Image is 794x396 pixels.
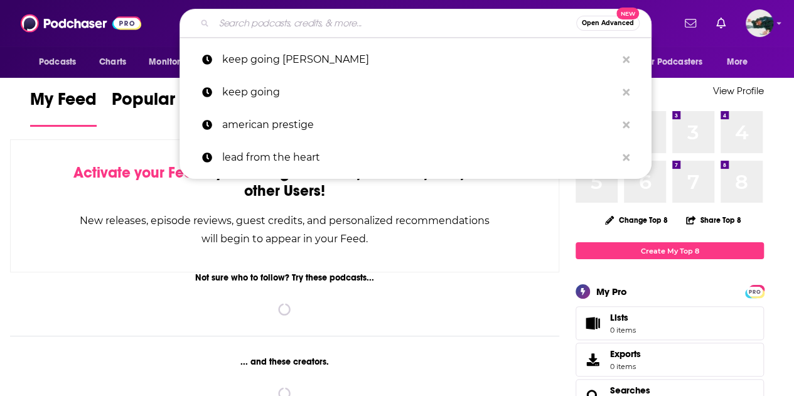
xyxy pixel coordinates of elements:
[30,50,92,74] button: open menu
[30,88,97,127] a: My Feed
[112,88,218,117] span: Popular Feed
[685,208,742,232] button: Share Top 8
[112,88,218,127] a: Popular Feed
[610,348,641,360] span: Exports
[747,287,762,296] span: PRO
[680,13,701,34] a: Show notifications dropdown
[99,53,126,71] span: Charts
[713,85,764,97] a: View Profile
[91,50,134,74] a: Charts
[214,13,576,33] input: Search podcasts, credits, & more...
[727,53,748,71] span: More
[598,212,675,228] button: Change Top 8
[10,272,559,283] div: Not sure who to follow? Try these podcasts...
[576,306,764,340] a: Lists
[580,314,605,332] span: Lists
[610,362,641,371] span: 0 items
[610,312,628,323] span: Lists
[616,8,639,19] span: New
[596,286,627,297] div: My Pro
[21,11,141,35] img: Podchaser - Follow, Share and Rate Podcasts
[634,50,721,74] button: open menu
[746,9,773,37] img: User Profile
[582,20,634,26] span: Open Advanced
[222,76,616,109] p: keep going
[576,343,764,377] a: Exports
[746,9,773,37] button: Show profile menu
[222,43,616,76] p: keep going john biggs
[222,109,616,141] p: american prestige
[73,163,202,182] span: Activate your Feed
[642,53,702,71] span: For Podcasters
[746,9,773,37] span: Logged in as fsg.publicity
[180,9,652,38] div: Search podcasts, credits, & more...
[610,385,650,396] a: Searches
[718,50,764,74] button: open menu
[576,16,640,31] button: Open AdvancedNew
[747,286,762,296] a: PRO
[73,211,496,248] div: New releases, episode reviews, guest credits, and personalized recommendations will begin to appe...
[610,326,636,334] span: 0 items
[222,141,616,174] p: lead from the heart
[711,13,731,34] a: Show notifications dropdown
[30,88,97,117] span: My Feed
[180,76,652,109] a: keep going
[180,109,652,141] a: american prestige
[580,351,605,368] span: Exports
[73,164,496,200] div: by following Podcasts, Creators, Lists, and other Users!
[576,242,764,259] a: Create My Top 8
[10,356,559,367] div: ... and these creators.
[610,312,636,323] span: Lists
[180,141,652,174] a: lead from the heart
[140,50,210,74] button: open menu
[180,43,652,76] a: keep going [PERSON_NAME]
[149,53,193,71] span: Monitoring
[39,53,76,71] span: Podcasts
